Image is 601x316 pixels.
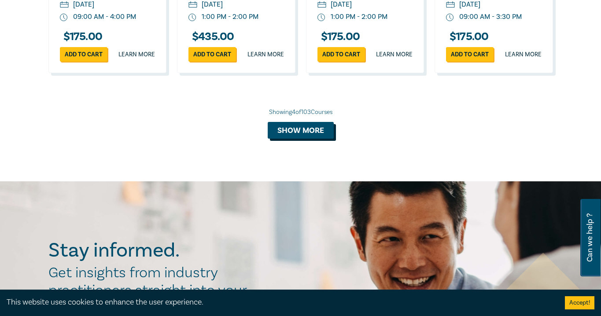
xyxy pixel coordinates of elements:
[188,31,234,43] h3: $ 435.00
[331,12,387,22] div: 1:00 PM - 2:00 PM
[60,14,68,22] img: watch
[247,50,284,59] a: Learn more
[48,239,256,262] h2: Stay informed.
[317,31,360,43] h3: $ 175.00
[268,122,334,139] button: Show more
[118,50,155,59] a: Learn more
[446,14,454,22] img: watch
[376,50,413,59] a: Learn more
[446,31,489,43] h3: $ 175.00
[60,31,103,43] h3: $ 175.00
[446,47,494,62] a: Add to cart
[73,12,136,22] div: 09:00 AM - 4:00 PM
[459,12,522,22] div: 09:00 AM - 3:30 PM
[317,1,326,9] img: calendar
[48,108,553,117] div: Showing 4 of 103 Courses
[60,47,107,62] a: Add to cart
[188,47,236,62] a: Add to cart
[317,47,365,62] a: Add to cart
[586,204,594,271] span: Can we help ?
[202,12,258,22] div: 1:00 PM - 2:00 PM
[317,14,325,22] img: watch
[565,296,594,309] button: Accept cookies
[188,14,196,22] img: watch
[505,50,542,59] a: Learn more
[60,1,69,9] img: calendar
[446,1,455,9] img: calendar
[188,1,197,9] img: calendar
[7,297,552,308] div: This website uses cookies to enhance the user experience.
